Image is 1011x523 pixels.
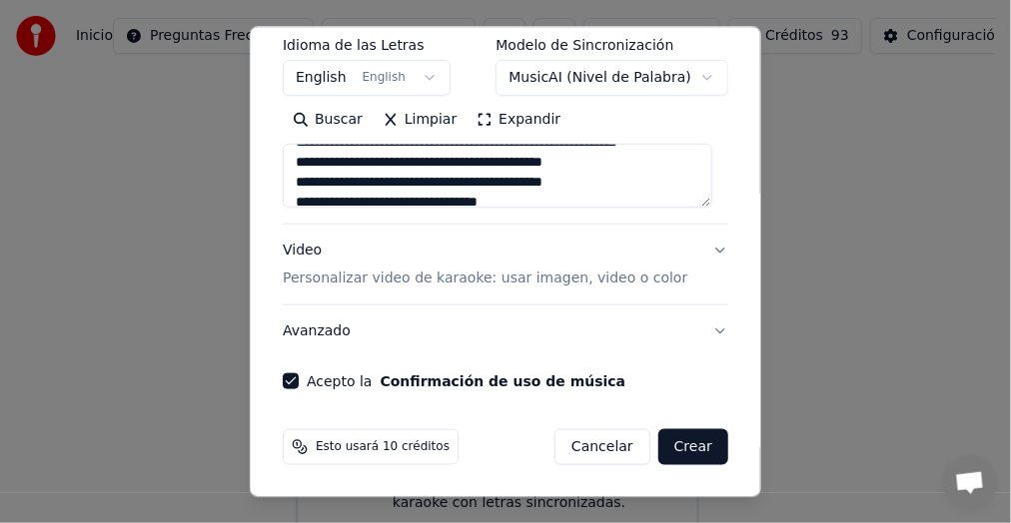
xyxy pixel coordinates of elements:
label: Acepto la [307,374,625,388]
div: Video [283,241,687,288]
button: Buscar [283,104,373,136]
button: Expandir [467,104,570,136]
button: VideoPersonalizar video de karaoke: usar imagen, video o color [283,225,728,304]
div: LetrasProporciona letras de canciones o selecciona un modelo de auto letras [283,38,728,224]
label: Modelo de Sincronización [496,38,728,52]
button: Limpiar [373,104,467,136]
span: Esto usará 10 créditos [316,439,450,455]
label: Idioma de las Letras [283,38,451,52]
button: Avanzado [283,305,728,357]
button: Acepto la [381,374,626,388]
button: Crear [658,429,728,465]
button: Cancelar [554,429,650,465]
p: Personalizar video de karaoke: usar imagen, video o color [283,268,687,288]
